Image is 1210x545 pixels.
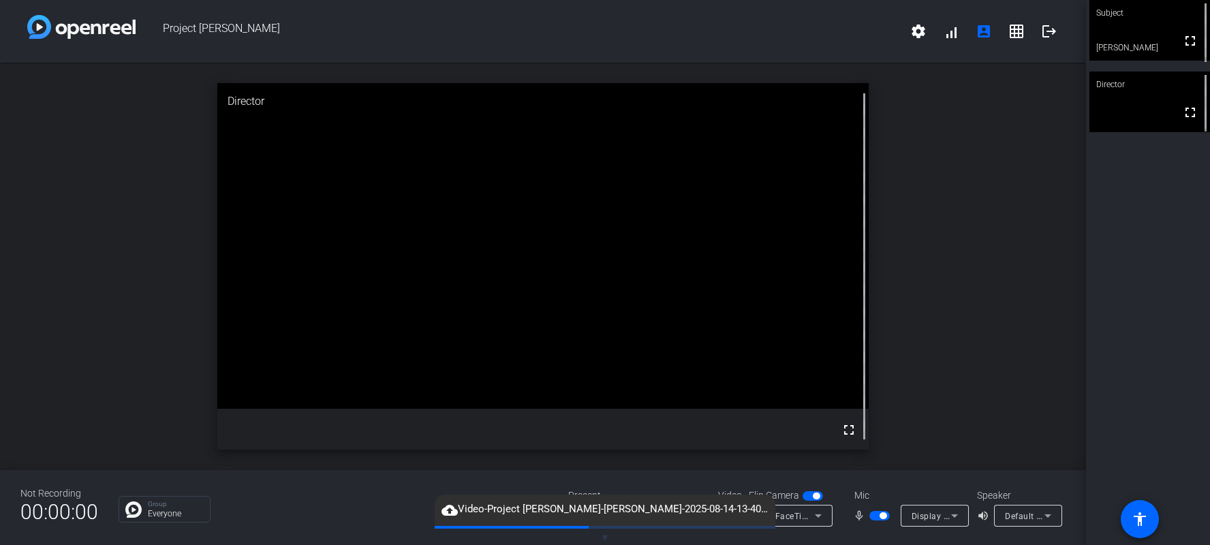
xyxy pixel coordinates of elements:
span: Flip Camera [749,488,799,503]
div: Not Recording [20,486,98,501]
span: Video-Project [PERSON_NAME]-[PERSON_NAME]-2025-08-14-13-40-40-435-0.webm [435,501,775,518]
span: Project [PERSON_NAME] [136,15,902,48]
div: Speaker [977,488,1059,503]
mat-icon: volume_up [977,508,993,524]
mat-icon: cloud_upload [441,502,458,518]
span: Display Audio (05ac:1107) [912,510,1019,521]
mat-icon: settings [910,23,927,40]
div: Mic [841,488,977,503]
mat-icon: fullscreen [1182,104,1198,121]
p: Group [148,501,203,508]
span: 00:00:00 [20,495,98,529]
button: signal_cellular_alt [935,15,967,48]
div: Director [1089,72,1210,97]
span: ▼ [600,531,610,544]
mat-icon: mic_none [853,508,869,524]
p: Everyone [148,510,203,518]
mat-icon: grid_on [1008,23,1025,40]
mat-icon: accessibility [1132,511,1148,527]
mat-icon: account_box [976,23,992,40]
img: white-gradient.svg [27,15,136,39]
mat-icon: fullscreen [1182,33,1198,49]
span: Video [718,488,742,503]
div: Present [568,488,704,503]
div: Director [217,83,869,120]
span: Default - External Headphones (Built-in) [1005,510,1163,521]
mat-icon: fullscreen [841,422,857,438]
img: Chat Icon [125,501,142,518]
mat-icon: logout [1041,23,1057,40]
